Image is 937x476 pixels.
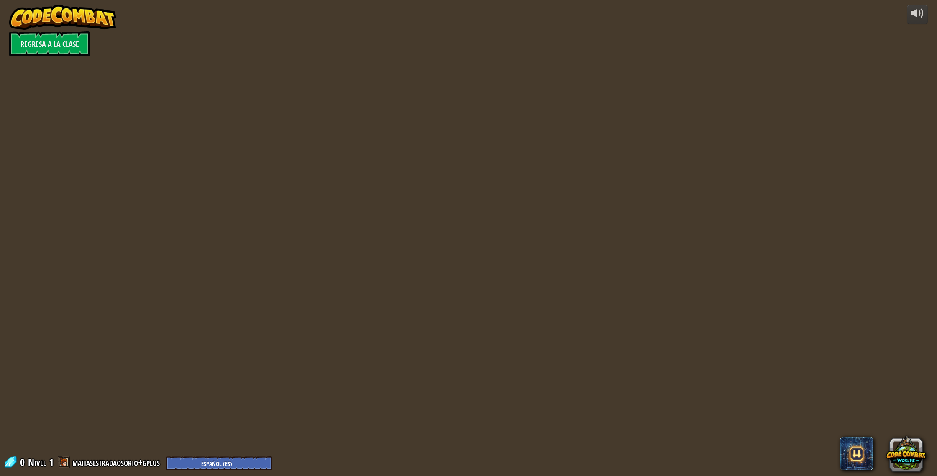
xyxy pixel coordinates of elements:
img: CodeCombat - Learn how to code by playing a game [9,5,116,30]
span: 0 [20,456,27,469]
a: matiasestradaosorio+gplus [72,456,162,469]
a: Regresa a la clase [9,31,90,56]
span: 1 [49,456,54,469]
span: Nivel [28,456,46,469]
button: Ajustar volúmen [907,5,928,24]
